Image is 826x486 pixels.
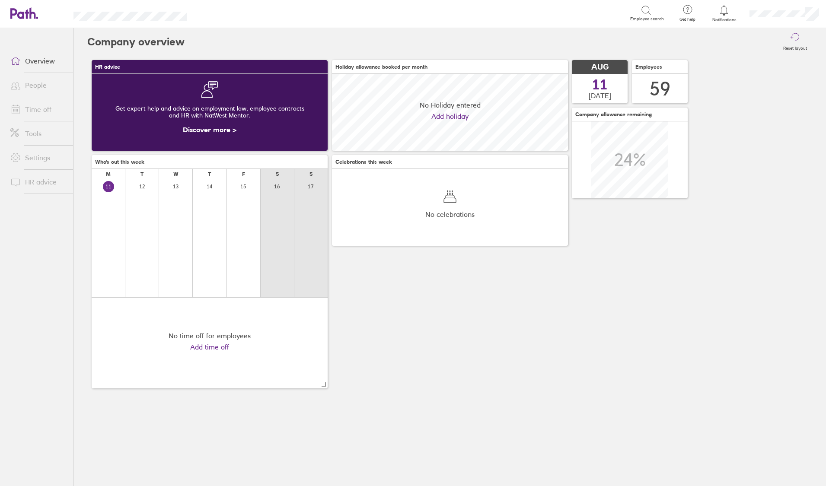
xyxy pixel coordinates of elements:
[106,171,111,177] div: M
[87,28,185,56] h2: Company overview
[710,17,738,22] span: Notifications
[183,125,236,134] a: Discover more >
[591,63,609,72] span: AUG
[169,332,251,340] div: No time off for employees
[3,101,73,118] a: Time off
[3,76,73,94] a: People
[276,171,279,177] div: S
[635,64,662,70] span: Employees
[95,159,144,165] span: Who's out this week
[778,28,812,56] button: Reset layout
[589,92,611,99] span: [DATE]
[630,16,664,22] span: Employee search
[431,112,469,120] a: Add holiday
[95,64,120,70] span: HR advice
[425,210,475,218] span: No celebrations
[335,64,427,70] span: Holiday allowance booked per month
[3,173,73,191] a: HR advice
[592,78,608,92] span: 11
[3,125,73,142] a: Tools
[650,78,670,100] div: 59
[778,43,812,51] label: Reset layout
[99,98,321,126] div: Get expert help and advice on employment law, employee contracts and HR with NatWest Mentor.
[242,171,245,177] div: F
[710,4,738,22] a: Notifications
[575,111,652,118] span: Company allowance remaining
[673,17,702,22] span: Get help
[3,149,73,166] a: Settings
[173,171,179,177] div: W
[210,9,232,17] div: Search
[420,101,481,109] span: No Holiday entered
[309,171,313,177] div: S
[140,171,144,177] div: T
[335,159,392,165] span: Celebrations this week
[190,343,229,351] a: Add time off
[3,52,73,70] a: Overview
[208,171,211,177] div: T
